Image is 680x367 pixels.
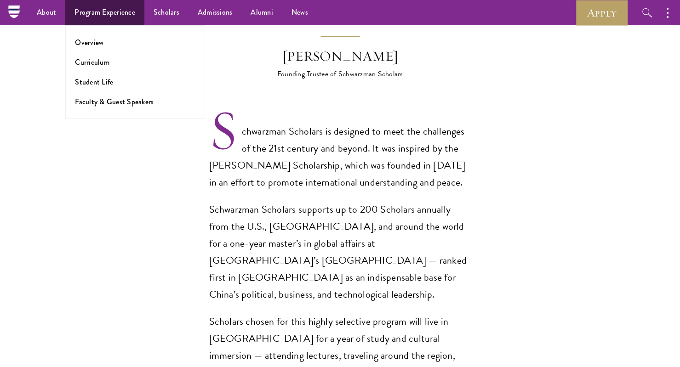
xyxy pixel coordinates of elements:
[260,47,421,66] div: [PERSON_NAME]
[209,123,471,191] p: Schwarzman Scholars is designed to meet the challenges of the 21st century and beyond. It was ins...
[75,77,113,87] a: Student Life
[260,68,421,79] div: Founding Trustee of Schwarzman Scholars
[75,96,154,107] a: Faculty & Guest Speakers
[209,201,471,303] p: Schwarzman Scholars supports up to 200 Scholars annually from the U.S., [GEOGRAPHIC_DATA], and ar...
[75,37,103,48] a: Overview
[75,57,109,68] a: Curriculum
